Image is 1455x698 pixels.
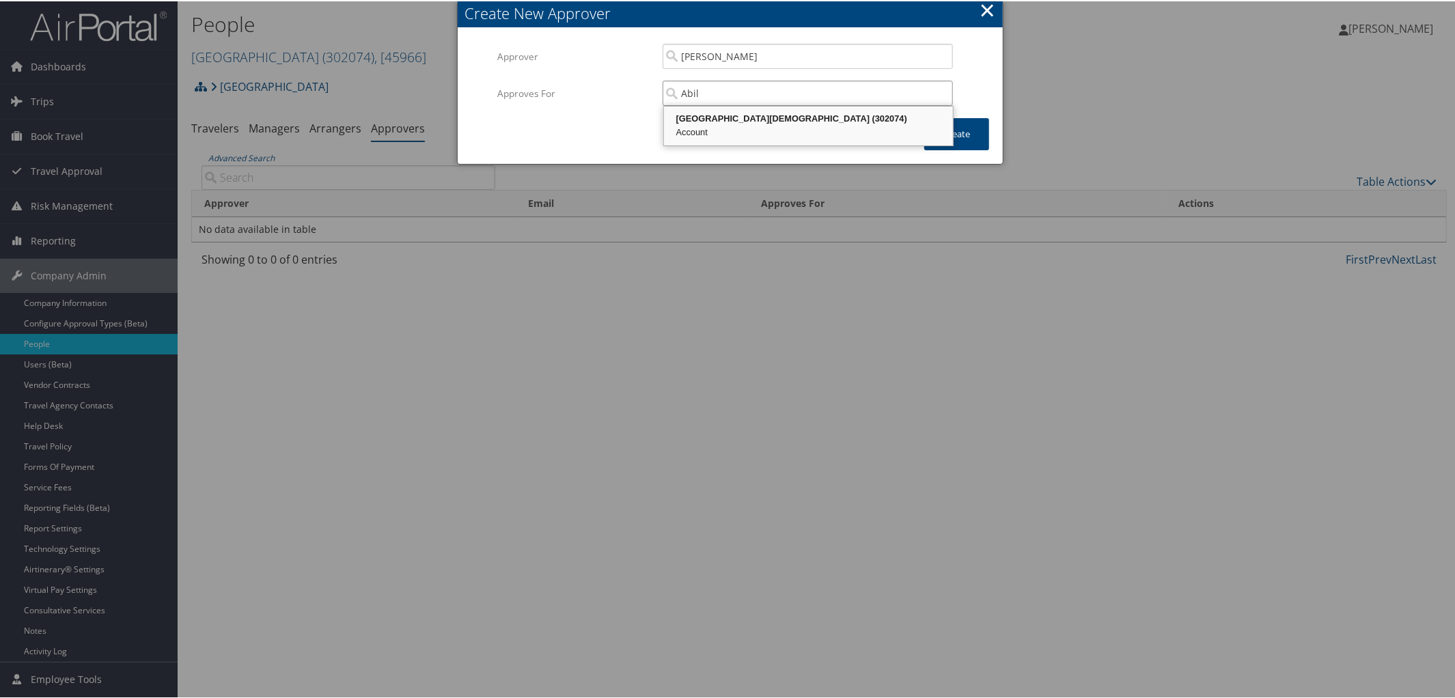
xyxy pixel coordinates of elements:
label: Approver [497,42,652,68]
button: Create [924,117,989,149]
div: Create New Approver [465,1,1003,23]
div: [GEOGRAPHIC_DATA][DEMOGRAPHIC_DATA] (302074) [666,111,951,124]
div: Account [666,124,951,138]
label: Approves For [497,79,652,105]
